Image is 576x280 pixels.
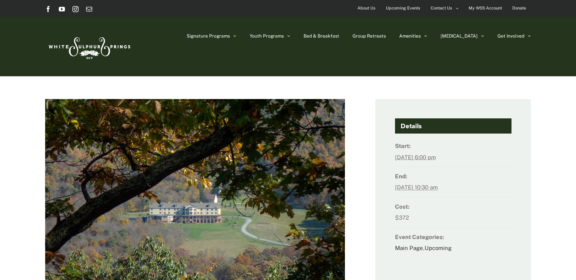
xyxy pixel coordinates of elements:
a: Get Involved [497,17,531,55]
dt: Event Categories: [395,231,511,242]
span: Donate [512,3,526,14]
span: [MEDICAL_DATA] [441,34,478,38]
span: Youth Programs [250,34,284,38]
a: [MEDICAL_DATA] [441,17,484,55]
abbr: 2025-10-30 [395,184,438,190]
a: Upcoming [425,245,452,251]
dt: Cost: [395,201,511,212]
h4: Details [395,118,511,134]
a: Bed & Breakfast [304,17,339,55]
span: Get Involved [497,34,524,38]
a: Email [86,6,92,12]
span: Contact Us [431,3,452,14]
span: Group Retreats [353,34,386,38]
dd: , [395,242,511,258]
span: Bed & Breakfast [304,34,339,38]
span: Upcoming Events [386,3,420,14]
a: Signature Programs [187,17,236,55]
a: Group Retreats [353,17,386,55]
abbr: 2025-10-26 [395,154,436,160]
dt: Start: [395,140,511,151]
a: Youth Programs [250,17,290,55]
a: YouTube [59,6,65,12]
nav: Main Menu [187,17,531,55]
dd: $372 [395,212,511,227]
a: Instagram [72,6,79,12]
span: Signature Programs [187,34,230,38]
span: My WSS Account [469,3,502,14]
a: Main Page [395,245,423,251]
a: Amenities [399,17,427,55]
span: Amenities [399,34,421,38]
img: White Sulphur Springs Logo [45,29,132,64]
a: Facebook [45,6,51,12]
span: About Us [357,3,376,14]
dt: End: [395,171,511,182]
